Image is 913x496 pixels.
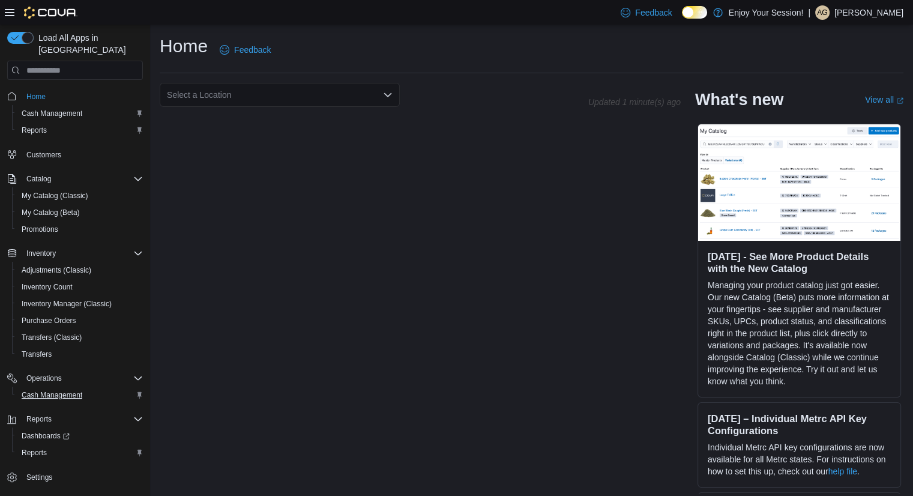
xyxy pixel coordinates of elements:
[12,387,148,404] button: Cash Management
[24,7,77,19] img: Cova
[834,5,903,20] p: [PERSON_NAME]
[12,105,148,122] button: Cash Management
[17,189,143,203] span: My Catalog (Classic)
[17,123,143,138] span: Reports
[22,431,70,441] span: Dashboards
[17,263,96,277] a: Adjustments (Classic)
[215,38,276,62] a: Feedback
[22,390,82,400] span: Cash Management
[815,5,830,20] div: Aaron Grawbarger
[22,147,143,162] span: Customers
[22,246,61,261] button: Inventory
[22,191,88,201] span: My Catalog (Classic)
[17,123,52,138] a: Reports
[896,97,903,104] svg: External link
[12,221,148,238] button: Promotions
[12,444,148,461] button: Reports
[12,279,148,295] button: Inventory Count
[12,312,148,329] button: Purchase Orders
[17,313,143,328] span: Purchase Orders
[22,371,67,386] button: Operations
[22,470,143,485] span: Settings
[616,1,676,25] a: Feedback
[26,249,56,258] span: Inventory
[22,448,47,458] span: Reports
[729,5,804,20] p: Enjoy Your Session!
[22,172,143,186] span: Catalog
[26,414,52,424] span: Reports
[12,346,148,363] button: Transfers
[22,333,82,342] span: Transfers (Classic)
[12,428,148,444] a: Dashboards
[22,246,143,261] span: Inventory
[22,470,57,485] a: Settings
[17,388,143,402] span: Cash Management
[708,279,891,387] p: Managing your product catalog just got easier. Our new Catalog (Beta) puts more information at yo...
[695,90,783,109] h2: What's new
[26,473,52,482] span: Settings
[2,411,148,428] button: Reports
[708,250,891,274] h3: [DATE] - See More Product Details with the New Catalog
[17,222,143,237] span: Promotions
[2,171,148,187] button: Catalog
[865,95,903,104] a: View allExternal link
[12,122,148,139] button: Reports
[635,7,672,19] span: Feedback
[17,205,85,220] a: My Catalog (Beta)
[34,32,143,56] span: Load All Apps in [GEOGRAPHIC_DATA]
[17,446,52,460] a: Reports
[17,330,86,345] a: Transfers (Classic)
[12,204,148,221] button: My Catalog (Beta)
[17,189,93,203] a: My Catalog (Classic)
[22,349,52,359] span: Transfers
[17,313,81,328] a: Purchase Orders
[22,225,58,234] span: Promotions
[17,297,116,311] a: Inventory Manager (Classic)
[808,5,810,20] p: |
[817,5,827,20] span: AG
[26,92,46,101] span: Home
[708,441,891,477] p: Individual Metrc API key configurations are now available for all Metrc states. For instructions ...
[17,388,87,402] a: Cash Management
[17,446,143,460] span: Reports
[17,429,143,443] span: Dashboards
[17,429,74,443] a: Dashboards
[17,297,143,311] span: Inventory Manager (Classic)
[12,262,148,279] button: Adjustments (Classic)
[2,146,148,163] button: Customers
[2,468,148,486] button: Settings
[588,97,681,107] p: Updated 1 minute(s) ago
[22,88,143,103] span: Home
[17,280,77,294] a: Inventory Count
[2,370,148,387] button: Operations
[12,187,148,204] button: My Catalog (Classic)
[22,282,73,292] span: Inventory Count
[22,316,76,325] span: Purchase Orders
[160,34,208,58] h1: Home
[22,412,143,426] span: Reports
[828,467,857,476] a: help file
[22,126,47,135] span: Reports
[682,6,707,19] input: Dark Mode
[22,89,50,104] a: Home
[17,106,87,121] a: Cash Management
[12,295,148,312] button: Inventory Manager (Classic)
[234,44,271,56] span: Feedback
[22,109,82,118] span: Cash Management
[17,280,143,294] span: Inventory Count
[26,150,61,160] span: Customers
[17,347,143,361] span: Transfers
[22,172,56,186] button: Catalog
[26,174,51,184] span: Catalog
[17,222,63,237] a: Promotions
[12,329,148,346] button: Transfers (Classic)
[22,299,112,309] span: Inventory Manager (Classic)
[22,265,91,275] span: Adjustments (Classic)
[22,371,143,386] span: Operations
[17,330,143,345] span: Transfers (Classic)
[2,245,148,262] button: Inventory
[17,263,143,277] span: Adjustments (Classic)
[708,413,891,437] h3: [DATE] – Individual Metrc API Key Configurations
[17,347,56,361] a: Transfers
